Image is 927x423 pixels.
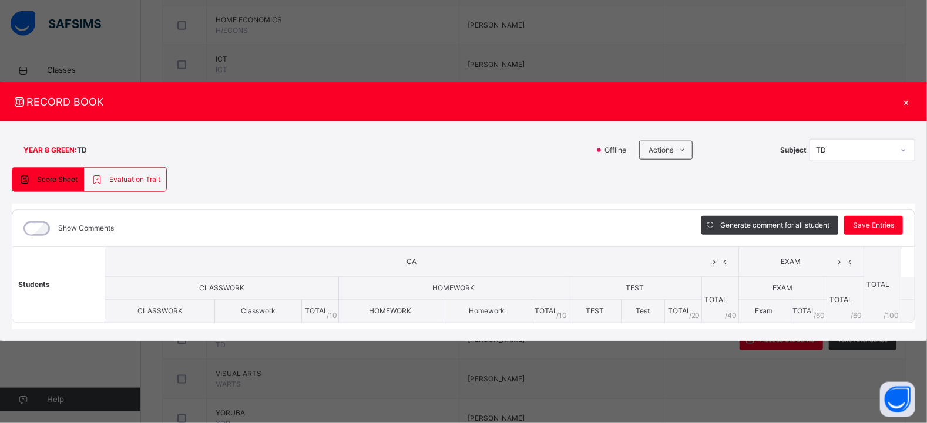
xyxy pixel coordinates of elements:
span: Students [18,280,50,289]
span: HOMEWORK [370,306,412,315]
span: Homework [469,306,505,315]
span: / 60 [814,310,825,321]
span: Score Sheet [37,174,78,185]
span: Offline [603,145,633,155]
span: Classwork [241,306,276,315]
span: YEAR 8 GREEN : [23,145,77,155]
span: TOTAL [830,295,853,304]
span: / 20 [689,310,700,321]
span: Exam [755,306,773,315]
span: Generate comment for all student [720,220,829,231]
span: TOTAL [535,306,558,315]
span: EXAM [772,283,792,292]
span: Actions [649,145,673,155]
span: HOMEWORK [432,283,475,292]
span: TOTAL [793,306,816,315]
span: TOTAL [705,295,728,304]
span: / 40 [726,310,737,321]
span: Save Entries [853,220,894,231]
span: / 60 [851,310,862,321]
span: EXAM [748,256,835,267]
div: TD [816,145,894,155]
div: × [898,94,915,110]
button: Open asap [880,382,915,417]
span: TD [77,145,87,155]
span: Evaluation Trait [109,174,160,185]
span: TEST [626,283,644,292]
span: Test [636,306,650,315]
span: / 10 [557,310,567,321]
span: / 10 [327,310,337,321]
span: CA [114,256,709,267]
span: CLASSWORK [137,306,183,315]
span: TEST [586,306,604,315]
label: Show Comments [58,223,114,234]
span: TOTAL [305,306,328,315]
span: CLASSWORK [199,283,244,292]
span: RECORD BOOK [12,94,898,110]
span: TOTAL [668,306,691,315]
span: Subject [780,145,807,155]
span: /100 [884,310,899,321]
th: TOTAL [864,247,901,323]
